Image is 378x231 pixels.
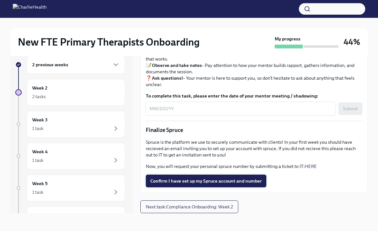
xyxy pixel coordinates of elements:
[146,93,362,99] label: To complete this task, please enter the date of your mentor meeting / shadowing:
[15,143,125,170] a: Week 41 task
[152,62,202,68] strong: Observe and take notes
[18,36,200,48] h2: New FTE Primary Therapists Onboarding
[146,43,362,88] p: 📅 – If you haven’t already, reach out to them on Slack or email to find a time that works. 📝 – Pa...
[32,180,48,187] h6: Week 5
[27,55,125,74] div: 2 previous weeks
[32,148,48,155] h6: Week 4
[146,204,233,210] span: Next task : Compliance Onboarding: Week 2
[32,189,43,195] div: 1 task
[15,111,125,138] a: Week 31 task
[344,36,360,48] h3: 44%
[152,75,183,81] strong: Ask questions!
[32,84,48,91] h6: Week 2
[32,212,48,219] h6: Week 6
[15,79,125,106] a: Week 22 tasks
[146,175,266,187] button: Confirm I have set up my Spruce account and number
[32,157,43,163] div: 1 task
[275,36,300,42] strong: My progress
[32,61,68,68] h6: 2 previous weeks
[150,178,262,184] span: Confirm I have set up my Spruce account and number
[13,4,47,14] img: CharlieHealth
[140,200,238,213] button: Next task:Compliance Onboarding: Week 2
[32,116,48,123] h6: Week 3
[15,175,125,201] a: Week 51 task
[146,139,362,158] p: Spruce is the platform we use to securely communicate with clients! In your first week you should...
[146,126,362,134] p: Finalize Spruce
[32,125,43,132] div: 1 task
[146,163,362,170] p: Now, you will request your personal spruce number by submitting a ticket to IT:
[305,163,317,169] a: HERE
[32,93,46,100] div: 2 tasks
